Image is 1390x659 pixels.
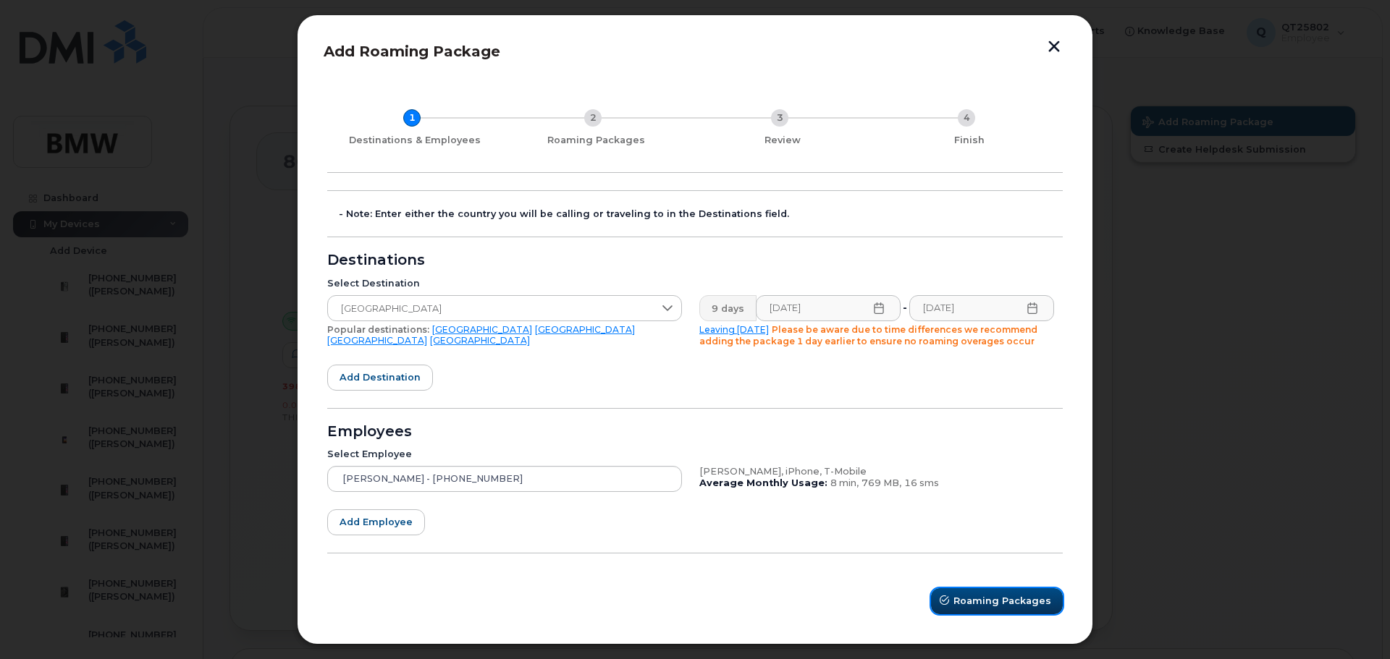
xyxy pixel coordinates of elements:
b: Average Monthly Usage: [699,477,827,488]
div: - [900,295,910,321]
span: 8 min, [830,477,859,488]
span: Germany [328,296,654,322]
input: Search device [327,466,682,492]
div: [PERSON_NAME], iPhone, T-Mobile [699,466,1054,477]
a: [GEOGRAPHIC_DATA] [430,335,530,346]
div: 2 [584,109,602,127]
span: Add Roaming Package [324,43,500,60]
div: Review [695,135,870,146]
a: [GEOGRAPHIC_DATA] [432,324,532,335]
div: - Note: Enter either the country you will be calling or traveling to in the Destinations field. [339,208,1063,220]
div: 4 [958,109,975,127]
span: Please be aware due to time differences we recommend adding the package 1 day earlier to ensure n... [699,324,1037,346]
span: 16 sms [904,477,939,488]
div: Select Employee [327,448,682,460]
a: Leaving [DATE] [699,324,769,335]
input: Please fill out this field [909,295,1054,321]
button: Roaming Packages [931,588,1063,614]
span: Add destination [340,370,421,384]
div: Destinations [327,255,1063,266]
div: Select Destination [327,278,682,289]
div: Employees [327,426,1063,438]
div: 3 [771,109,788,127]
iframe: Messenger Launcher [1327,596,1379,648]
button: Add employee [327,509,425,535]
div: Roaming Packages [508,135,683,146]
span: 769 MB, [862,477,901,488]
button: Add destination [327,365,433,391]
a: [GEOGRAPHIC_DATA] [535,324,635,335]
span: Popular destinations: [327,324,429,335]
input: Please fill out this field [756,295,901,321]
div: Finish [882,135,1057,146]
a: [GEOGRAPHIC_DATA] [327,335,427,346]
span: Add employee [340,515,413,529]
span: Roaming Packages [953,594,1051,608]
